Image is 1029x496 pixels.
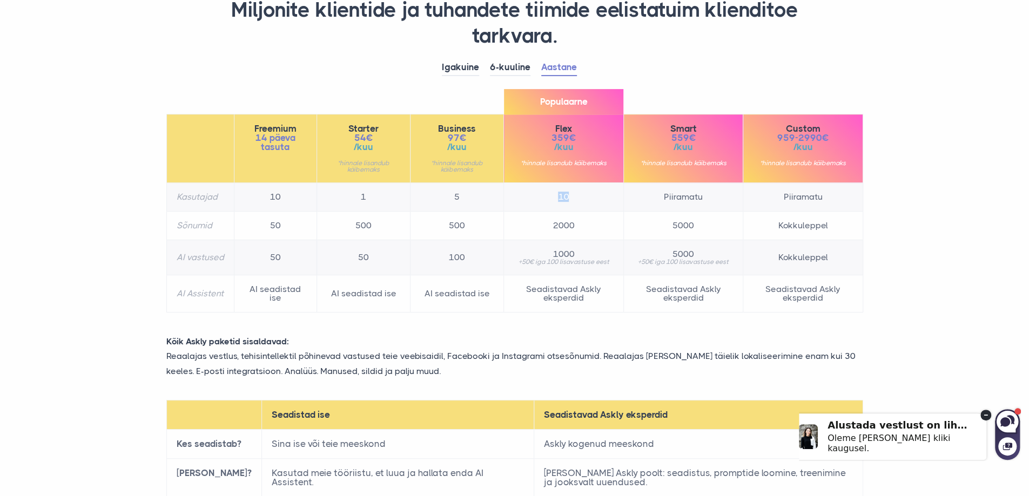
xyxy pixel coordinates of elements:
span: Business [420,124,494,133]
td: Askly kogenud meeskond [534,429,863,458]
td: Seadistavad Askly eksperdid [743,275,863,312]
p: Reaalajas vestlus, tehisintellektil põhinevad vastused teie veebisaidil, Facebooki ja Instagrami ... [158,349,871,378]
small: +50€ iga 100 lisavastuse eest [634,259,733,265]
td: Piiramatu [623,183,743,212]
td: 10 [234,183,317,212]
iframe: Askly chat [799,395,1021,461]
span: /kuu [327,142,400,152]
span: /kuu [420,142,494,152]
span: Populaarne [504,89,623,114]
span: Freemium [244,124,307,133]
span: 14 päeva tasuta [244,133,307,152]
td: Seadistavad Askly eksperdid [504,275,623,312]
span: 959-2990€ [753,133,852,142]
th: Kes seadistab? [166,429,261,458]
span: /kuu [514,142,613,152]
td: AI seadistad ise [234,275,317,312]
td: 500 [317,212,410,240]
a: Igakuine [442,59,479,76]
a: 6-kuuline [490,59,530,76]
a: Aastane [541,59,577,76]
td: 5000 [623,212,743,240]
span: /kuu [753,142,852,152]
span: 5000 [634,250,733,259]
small: *hinnale lisandub käibemaks [753,160,852,166]
td: 5 [411,183,504,212]
td: 50 [234,212,317,240]
span: 559€ [634,133,733,142]
td: 50 [234,240,317,275]
span: Flex [514,124,613,133]
td: 2000 [504,212,623,240]
td: 50 [317,240,410,275]
th: Sõnumid [166,212,234,240]
span: 97€ [420,133,494,142]
td: Seadistavad Askly eksperdid [623,275,743,312]
span: Smart [634,124,733,133]
small: *hinnale lisandub käibemaks [327,160,400,173]
small: *hinnale lisandub käibemaks [514,160,613,166]
span: /kuu [634,142,733,152]
td: 1 [317,183,410,212]
span: Custom [753,124,852,133]
small: *hinnale lisandub käibemaks [420,160,494,173]
span: 359€ [514,133,613,142]
strong: Kõik Askly paketid sisaldavad: [166,336,289,346]
th: Seadistad ise [261,400,534,429]
td: 100 [411,240,504,275]
span: Kokkuleppel [753,253,852,262]
td: Piiramatu [743,183,863,212]
th: AI Assistent [166,275,234,312]
td: AI seadistad ise [317,275,410,312]
div: Alustada vestlust on lihtne! [29,25,172,36]
td: AI seadistad ise [411,275,504,312]
th: Seadistavad Askly eksperdid [534,400,863,429]
span: Starter [327,124,400,133]
span: 1000 [514,250,613,259]
th: Kasutajad [166,183,234,212]
small: *hinnale lisandub käibemaks [634,160,733,166]
td: Sina ise või teie meeskond [261,429,534,458]
div: Oleme [PERSON_NAME] kliki kaugusel. [29,38,172,58]
small: +50€ iga 100 lisavastuse eest [514,259,613,265]
span: 54€ [327,133,400,142]
td: 500 [411,212,504,240]
th: AI vastused [166,240,234,275]
td: Kokkuleppel [743,212,863,240]
td: 10 [504,183,623,212]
